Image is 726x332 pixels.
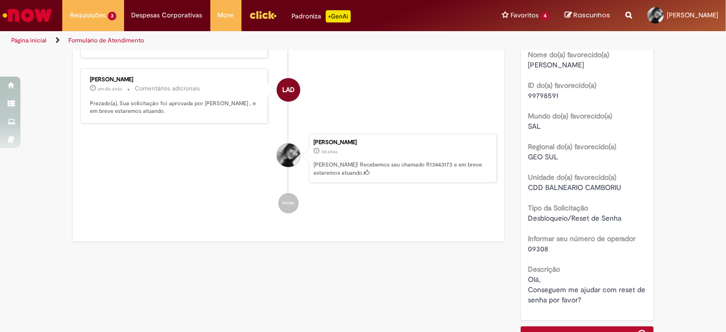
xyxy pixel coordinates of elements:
b: Tipo da Solicitação [528,203,589,212]
span: SAL [528,122,541,131]
a: Rascunhos [565,11,610,20]
span: CDD BALNEARIO CAMBORIU [528,183,622,192]
div: [PERSON_NAME] [90,77,260,83]
b: Informar seu número de operador [528,234,636,243]
div: Lorine Almeida De Freitas [277,78,300,102]
a: Formulário de Atendimento [68,36,144,44]
a: Página inicial [11,36,46,44]
img: click_logo_yellow_360x200.png [249,7,277,22]
span: Desbloqueio/Reset de Senha [528,214,622,223]
b: Nome do(a) favorecido(a) [528,50,610,59]
span: 09308 [528,244,549,253]
p: +GenAi [326,10,351,22]
span: 4 [541,12,549,20]
span: [PERSON_NAME] [528,60,585,69]
small: Comentários adicionais [135,84,200,93]
b: ID do(a) favorecido(a) [528,81,597,90]
div: Padroniza [292,10,351,22]
span: 3d atrás [321,149,337,155]
b: Descrição [528,265,561,274]
ul: Trilhas de página [8,31,476,50]
img: ServiceNow [1,5,54,26]
span: GEO SUL [528,152,559,161]
b: Unidade do(a) favorecido(a) [528,173,617,182]
time: 26/08/2025 14:40:14 [98,86,122,92]
li: Gabriela Raquel Fonseca [80,134,497,183]
span: Despesas Corporativas [132,10,203,20]
span: 99798591 [528,91,559,100]
span: [PERSON_NAME] [667,11,718,19]
span: More [218,10,234,20]
span: LAD [282,78,295,102]
span: Olá, Conseguem me ajudar com reset de senha por favor? [528,275,648,304]
b: Mundo do(a) favorecido(a) [528,111,613,121]
div: [PERSON_NAME] [313,139,491,146]
time: 25/08/2025 09:52:40 [321,149,337,155]
p: Prezado(a), Sua solicitação foi aprovada por [PERSON_NAME] , e em breve estaremos atuando. [90,100,260,115]
div: Gabriela Raquel Fonseca [277,144,300,167]
span: um dia atrás [98,86,122,92]
span: Requisições [70,10,106,20]
span: Rascunhos [573,10,610,20]
p: [PERSON_NAME]! Recebemos seu chamado R13443173 e em breve estaremos atuando. [313,161,491,177]
span: 3 [108,12,116,20]
span: Favoritos [511,10,539,20]
b: Regional do(a) favorecido(a) [528,142,617,151]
